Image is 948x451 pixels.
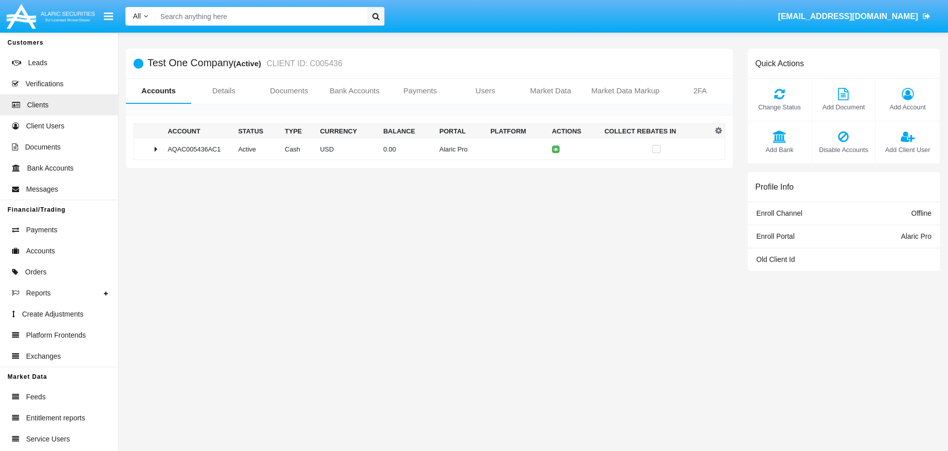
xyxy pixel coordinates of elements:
[26,413,85,423] span: Entitlement reports
[26,79,63,89] span: Verifications
[316,124,379,139] th: Currency
[281,124,316,139] th: Type
[379,138,436,160] td: 0.00
[256,79,322,103] a: Documents
[817,145,871,155] span: Disable Accounts
[27,163,74,174] span: Bank Accounts
[27,100,49,110] span: Clients
[778,12,918,21] span: [EMAIL_ADDRESS][DOMAIN_NAME]
[486,124,548,139] th: Platform
[26,246,55,256] span: Accounts
[753,102,806,112] span: Change Status
[126,79,191,103] a: Accounts
[548,124,601,139] th: Actions
[817,102,871,112] span: Add Document
[26,434,70,444] span: Service Users
[26,184,58,195] span: Messages
[901,232,931,240] span: Alaric Pro
[234,138,281,160] td: Active
[435,138,486,160] td: Alaric Pro
[26,288,51,298] span: Reports
[435,124,486,139] th: Portal
[133,12,141,20] span: All
[753,145,806,155] span: Add Bank
[756,255,795,263] span: Old Client Id
[125,11,156,22] a: All
[26,351,61,362] span: Exchanges
[756,232,794,240] span: Enroll Portal
[25,142,61,153] span: Documents
[264,60,342,68] small: CLIENT ID: C005436
[379,124,436,139] th: Balance
[164,138,234,160] td: AQAC005436AC1
[322,79,387,103] a: Bank Accounts
[755,182,793,192] h6: Profile Info
[667,79,733,103] a: 2FA
[756,209,802,217] span: Enroll Channel
[233,58,264,69] div: (Active)
[881,145,934,155] span: Add Client User
[28,58,47,68] span: Leads
[148,58,342,69] h5: Test One Company
[156,7,364,26] input: Search
[881,102,934,112] span: Add Account
[600,124,712,139] th: Collect Rebates In
[911,209,931,217] span: Offline
[583,79,667,103] a: Market Data Markup
[453,79,518,103] a: Users
[281,138,316,160] td: Cash
[25,267,47,277] span: Orders
[773,3,935,31] a: [EMAIL_ADDRESS][DOMAIN_NAME]
[26,392,46,402] span: Feeds
[518,79,583,103] a: Market Data
[26,225,57,235] span: Payments
[164,124,234,139] th: Account
[755,59,804,68] h6: Quick Actions
[26,330,86,341] span: Platform Frontends
[316,138,379,160] td: USD
[191,79,256,103] a: Details
[387,79,453,103] a: Payments
[5,2,96,31] img: Logo image
[234,124,281,139] th: Status
[22,309,83,320] span: Create Adjustments
[26,121,64,131] span: Client Users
